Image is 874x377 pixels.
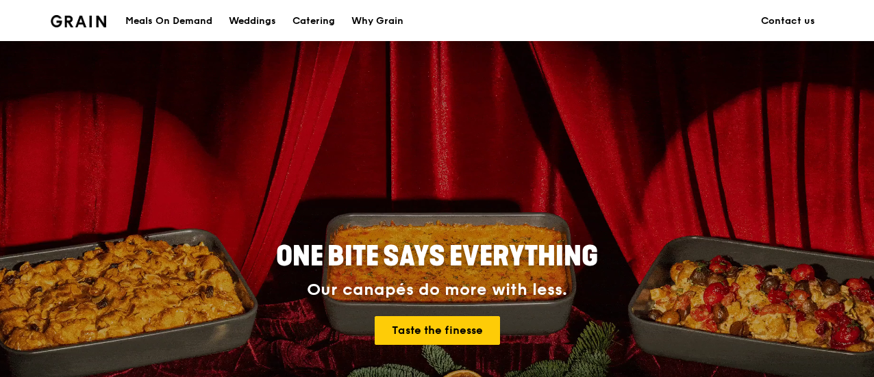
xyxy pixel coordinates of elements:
span: ONE BITE SAYS EVERYTHING [276,240,598,273]
div: Meals On Demand [125,1,212,42]
a: Taste the finesse [375,316,500,345]
div: Our canapés do more with less. [190,281,684,300]
a: Why Grain [343,1,412,42]
div: Weddings [229,1,276,42]
div: Why Grain [351,1,403,42]
a: Contact us [753,1,823,42]
div: Catering [292,1,335,42]
a: Catering [284,1,343,42]
a: Weddings [221,1,284,42]
img: Grain [51,15,106,27]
